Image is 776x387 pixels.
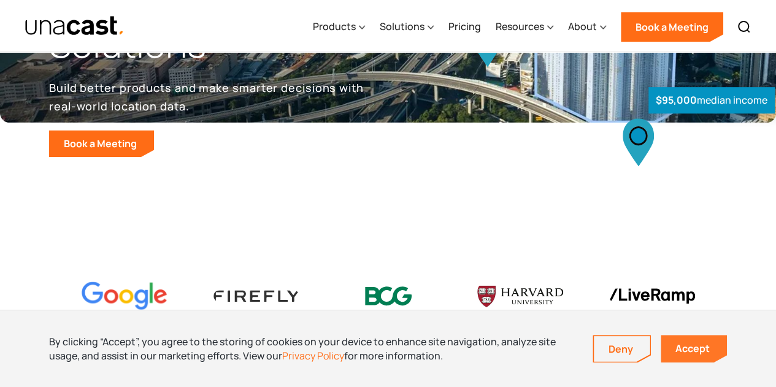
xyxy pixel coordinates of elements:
[496,19,544,34] div: Resources
[49,130,154,157] a: Book a Meeting
[313,19,356,34] div: Products
[25,15,125,37] a: home
[25,15,125,37] img: Unacast text logo
[82,282,167,310] img: Google logo Color
[621,12,723,42] a: Book a Meeting
[448,2,481,52] a: Pricing
[594,336,650,362] a: Deny
[737,20,751,34] img: Search icon
[49,79,368,115] p: Build better products and make smarter decisions with real-world location data.
[661,335,727,362] a: Accept
[49,335,574,362] div: By clicking “Accept”, you agree to the storing of cookies on your device to enhance site navigati...
[380,2,434,52] div: Solutions
[345,278,431,313] img: BCG logo
[313,2,365,52] div: Products
[213,290,299,302] img: Firefly Advertising logo
[568,2,606,52] div: About
[568,19,597,34] div: About
[609,288,695,304] img: liveramp logo
[282,349,344,362] a: Privacy Policy
[496,2,553,52] div: Resources
[380,19,424,34] div: Solutions
[656,93,697,107] strong: $95,000
[648,87,775,113] div: median income
[477,282,563,311] img: Harvard U logo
